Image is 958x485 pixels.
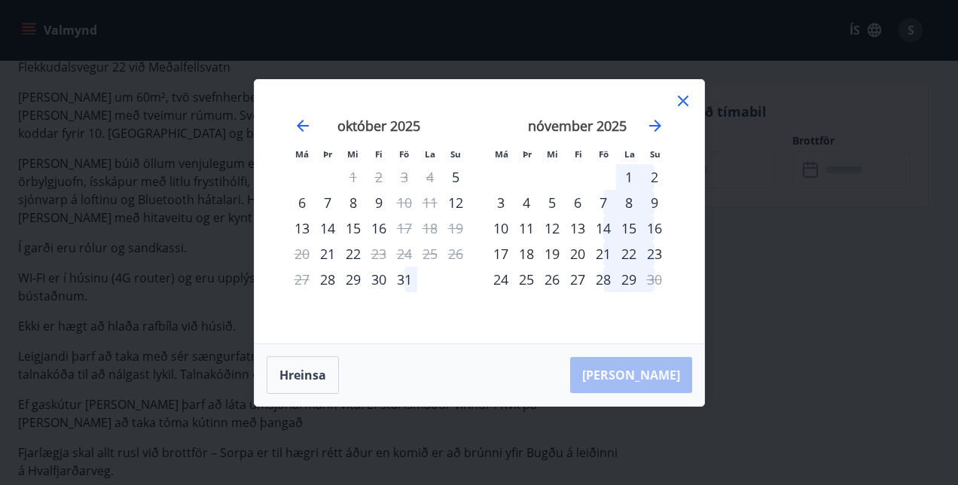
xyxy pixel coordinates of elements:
td: Choose laugardagur, 15. nóvember 2025 as your check-in date. It’s available. [616,215,642,241]
div: 30 [366,267,392,292]
div: 29 [616,267,642,292]
div: 14 [315,215,340,241]
td: Choose sunnudagur, 12. október 2025 as your check-in date. It’s available. [443,190,468,215]
small: Su [650,148,661,160]
div: 31 [392,267,417,292]
td: Choose þriðjudagur, 11. nóvember 2025 as your check-in date. It’s available. [514,215,539,241]
div: 13 [565,215,590,241]
div: 21 [590,241,616,267]
div: 22 [340,241,366,267]
small: La [624,148,635,160]
td: Choose þriðjudagur, 4. nóvember 2025 as your check-in date. It’s available. [514,190,539,215]
td: Choose þriðjudagur, 18. nóvember 2025 as your check-in date. It’s available. [514,241,539,267]
div: 15 [616,215,642,241]
div: Aðeins innritun í boði [315,241,340,267]
small: Fö [599,148,609,160]
td: Choose fimmtudagur, 9. október 2025 as your check-in date. It’s available. [366,190,392,215]
td: Not available. föstudagur, 3. október 2025 [392,164,417,190]
div: 11 [514,215,539,241]
div: 13 [289,215,315,241]
td: Not available. sunnudagur, 30. nóvember 2025 [642,267,667,292]
div: 24 [488,267,514,292]
div: 7 [590,190,616,215]
div: 29 [340,267,366,292]
td: Choose fimmtudagur, 30. október 2025 as your check-in date. It’s available. [366,267,392,292]
td: Choose sunnudagur, 23. nóvember 2025 as your check-in date. It’s available. [642,241,667,267]
div: 9 [366,190,392,215]
div: 26 [539,267,565,292]
strong: nóvember 2025 [528,117,627,135]
div: 15 [340,215,366,241]
td: Not available. laugardagur, 25. október 2025 [417,241,443,267]
td: Not available. mánudagur, 20. október 2025 [289,241,315,267]
div: 5 [539,190,565,215]
td: Choose þriðjudagur, 28. október 2025 as your check-in date. It’s available. [315,267,340,292]
div: 2 [642,164,667,190]
td: Not available. föstudagur, 17. október 2025 [392,215,417,241]
div: Aðeins útritun í boði [392,215,417,241]
td: Choose föstudagur, 31. október 2025 as your check-in date. It’s available. [392,267,417,292]
small: La [425,148,435,160]
div: 20 [565,241,590,267]
td: Not available. sunnudagur, 26. október 2025 [443,241,468,267]
div: Aðeins útritun í boði [392,190,417,215]
div: 16 [642,215,667,241]
td: Not available. laugardagur, 18. október 2025 [417,215,443,241]
td: Choose föstudagur, 14. nóvember 2025 as your check-in date. It’s available. [590,215,616,241]
small: Má [295,148,309,160]
div: Aðeins innritun í boði [443,190,468,215]
td: Choose miðvikudagur, 19. nóvember 2025 as your check-in date. It’s available. [539,241,565,267]
td: Choose föstudagur, 21. nóvember 2025 as your check-in date. It’s available. [590,241,616,267]
td: Choose fimmtudagur, 16. október 2025 as your check-in date. It’s available. [366,215,392,241]
div: 12 [539,215,565,241]
td: Not available. miðvikudagur, 1. október 2025 [340,164,366,190]
td: Choose miðvikudagur, 5. nóvember 2025 as your check-in date. It’s available. [539,190,565,215]
td: Choose sunnudagur, 9. nóvember 2025 as your check-in date. It’s available. [642,190,667,215]
td: Not available. mánudagur, 27. október 2025 [289,267,315,292]
div: 18 [514,241,539,267]
div: 6 [565,190,590,215]
td: Choose þriðjudagur, 7. október 2025 as your check-in date. It’s available. [315,190,340,215]
td: Choose laugardagur, 22. nóvember 2025 as your check-in date. It’s available. [616,241,642,267]
div: 10 [488,215,514,241]
td: Not available. laugardagur, 4. október 2025 [417,164,443,190]
td: Choose þriðjudagur, 14. október 2025 as your check-in date. It’s available. [315,215,340,241]
td: Choose fimmtudagur, 27. nóvember 2025 as your check-in date. It’s available. [565,267,590,292]
div: 9 [642,190,667,215]
small: Þr [523,148,532,160]
div: 7 [315,190,340,215]
div: 8 [340,190,366,215]
strong: október 2025 [337,117,420,135]
div: 3 [488,190,514,215]
div: 23 [642,241,667,267]
small: Má [495,148,508,160]
div: 19 [539,241,565,267]
td: Not available. fimmtudagur, 2. október 2025 [366,164,392,190]
div: Aðeins útritun í boði [366,241,392,267]
td: Choose sunnudagur, 16. nóvember 2025 as your check-in date. It’s available. [642,215,667,241]
div: 1 [616,164,642,190]
td: Choose miðvikudagur, 8. október 2025 as your check-in date. It’s available. [340,190,366,215]
td: Choose föstudagur, 7. nóvember 2025 as your check-in date. It’s available. [590,190,616,215]
div: 22 [616,241,642,267]
td: Not available. sunnudagur, 19. október 2025 [443,215,468,241]
div: Aðeins innritun í boði [443,164,468,190]
td: Choose mánudagur, 6. október 2025 as your check-in date. It’s available. [289,190,315,215]
td: Choose mánudagur, 17. nóvember 2025 as your check-in date. It’s available. [488,241,514,267]
td: Choose fimmtudagur, 13. nóvember 2025 as your check-in date. It’s available. [565,215,590,241]
td: Not available. laugardagur, 11. október 2025 [417,190,443,215]
td: Choose föstudagur, 28. nóvember 2025 as your check-in date. It’s available. [590,267,616,292]
small: Su [450,148,461,160]
td: Not available. föstudagur, 10. október 2025 [392,190,417,215]
small: Mi [547,148,558,160]
small: Mi [347,148,358,160]
td: Choose fimmtudagur, 6. nóvember 2025 as your check-in date. It’s available. [565,190,590,215]
td: Choose mánudagur, 24. nóvember 2025 as your check-in date. It’s available. [488,267,514,292]
div: 28 [590,267,616,292]
div: 8 [616,190,642,215]
div: Calendar [273,98,686,325]
td: Choose sunnudagur, 2. nóvember 2025 as your check-in date. It’s available. [642,164,667,190]
div: Move backward to switch to the previous month. [294,117,312,135]
small: Fö [399,148,409,160]
td: Choose laugardagur, 8. nóvember 2025 as your check-in date. It’s available. [616,190,642,215]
